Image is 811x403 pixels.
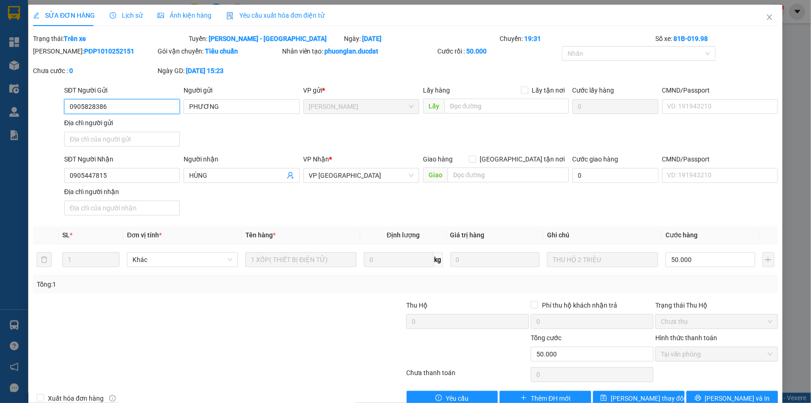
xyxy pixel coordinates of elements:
[64,85,180,95] div: SĐT Người Gửi
[110,12,116,19] span: clock-circle
[661,315,772,329] span: Chưa thu
[763,252,774,267] button: plus
[64,187,180,197] div: Địa chỉ người nhận
[37,279,313,289] div: Tổng: 1
[245,252,356,267] input: VD: Bàn, Ghế
[757,5,783,31] button: Close
[695,395,701,402] span: printer
[62,231,70,239] span: SL
[573,155,619,163] label: Cước giao hàng
[423,87,450,94] span: Lấy hàng
[158,66,280,76] div: Ngày GD:
[64,118,180,128] div: Địa chỉ người gửi
[209,35,327,42] b: [PERSON_NAME] - [GEOGRAPHIC_DATA]
[476,154,569,164] span: [GEOGRAPHIC_DATA] tận nơi
[434,252,443,267] span: kg
[450,252,540,267] input: 0
[226,12,324,19] span: Yêu cầu xuất hóa đơn điện tử
[84,47,134,55] b: PĐP1010252151
[303,155,330,163] span: VP Nhận
[127,231,162,239] span: Đơn vị tính
[33,46,156,56] div: [PERSON_NAME]:
[387,231,420,239] span: Định lượng
[109,395,116,402] span: info-circle
[37,252,52,267] button: delete
[666,231,698,239] span: Cước hàng
[33,12,40,19] span: edit
[531,334,561,342] span: Tổng cước
[543,226,662,244] th: Ghi chú
[188,34,343,44] div: Tuyến:
[64,154,180,164] div: SĐT Người Nhận
[363,35,382,42] b: [DATE]
[499,34,654,44] div: Chuyến:
[33,66,156,76] div: Chưa cước :
[573,87,614,94] label: Cước lấy hàng
[110,12,143,19] span: Lịch sử
[186,67,224,74] b: [DATE] 15:23
[538,300,621,310] span: Phí thu hộ khách nhận trả
[655,334,717,342] label: Hình thức thanh toán
[444,99,569,114] input: Dọc đường
[245,231,276,239] span: Tên hàng
[287,172,294,179] span: user-add
[33,12,95,19] span: SỬA ĐƠN HÀNG
[528,85,569,95] span: Lấy tận nơi
[184,154,299,164] div: Người nhận
[448,168,569,182] input: Dọc đường
[423,168,448,182] span: Giao
[406,302,428,309] span: Thu Hộ
[158,12,211,19] span: Ảnh kiện hàng
[64,35,86,42] b: Trên xe
[521,395,527,402] span: plus
[423,99,444,114] span: Lấy
[766,13,773,21] span: close
[547,252,658,267] input: Ghi Chú
[437,46,560,56] div: Cước rồi :
[573,168,659,183] input: Cước giao hàng
[158,12,164,19] span: picture
[662,85,778,95] div: CMND/Passport
[132,253,232,267] span: Khác
[662,154,778,164] div: CMND/Passport
[423,155,453,163] span: Giao hàng
[64,132,180,147] input: Địa chỉ của người gửi
[655,300,778,310] div: Trạng thái Thu Hộ
[32,34,188,44] div: Trạng thái:
[184,85,299,95] div: Người gửi
[600,395,607,402] span: save
[282,46,436,56] div: Nhân viên tạo:
[303,85,419,95] div: VP gửi
[406,368,530,384] div: Chưa thanh toán
[226,12,234,20] img: icon
[524,35,541,42] b: 19:31
[309,168,414,182] span: VP Đà Nẵng
[205,47,238,55] b: Tiêu chuẩn
[69,67,73,74] b: 0
[64,201,180,215] input: Địa chỉ của người nhận
[325,47,379,55] b: phuonglan.ducdat
[309,100,414,114] span: Phan Đình Phùng
[158,46,280,56] div: Gói vận chuyển:
[466,47,487,55] b: 50.000
[343,34,499,44] div: Ngày:
[654,34,779,44] div: Số xe:
[450,231,485,239] span: Giá trị hàng
[673,35,708,42] b: 81B-019.98
[573,99,659,114] input: Cước lấy hàng
[661,347,772,361] span: Tại văn phòng
[435,395,442,402] span: exclamation-circle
